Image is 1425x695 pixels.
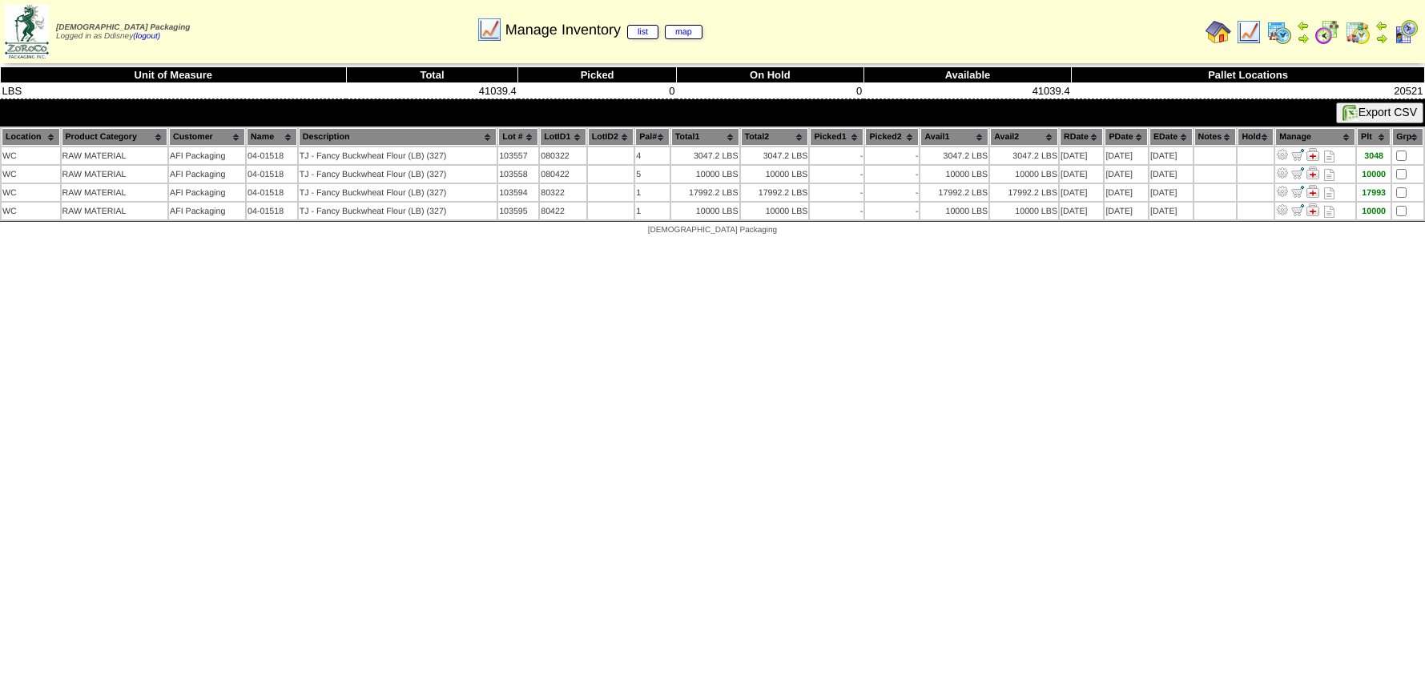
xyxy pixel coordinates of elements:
[1072,67,1425,83] th: Pallet Locations
[1358,188,1390,198] div: 17993
[1238,128,1274,146] th: Hold
[1324,187,1334,199] i: Note
[741,203,809,219] td: 10000 LBS
[920,203,988,219] td: 10000 LBS
[346,83,518,99] td: 41039.4
[1276,148,1289,161] img: Adjust
[169,203,245,219] td: AFI Packaging
[2,203,60,219] td: WC
[741,128,809,146] th: Total2
[1149,166,1193,183] td: [DATE]
[247,128,297,146] th: Name
[920,128,988,146] th: Avail1
[920,166,988,183] td: 10000 LBS
[518,83,677,99] td: 0
[1276,203,1289,216] img: Adjust
[299,128,497,146] th: Description
[498,128,538,146] th: Lot #
[1314,19,1340,45] img: calendarblend.gif
[1149,184,1193,201] td: [DATE]
[865,166,919,183] td: -
[1336,102,1423,123] button: Export CSV
[299,203,497,219] td: TJ - Fancy Buckwheat Flour (LB) (327)
[1105,203,1148,219] td: [DATE]
[1375,19,1388,32] img: arrowleft.gif
[863,67,1071,83] th: Available
[169,166,245,183] td: AFI Packaging
[1060,147,1103,164] td: [DATE]
[920,184,988,201] td: 17992.2 LBS
[299,147,497,164] td: TJ - Fancy Buckwheat Flour (LB) (327)
[1324,169,1334,181] i: Note
[865,147,919,164] td: -
[1236,19,1262,45] img: line_graph.gif
[1276,185,1289,198] img: Adjust
[920,147,988,164] td: 3047.2 LBS
[1306,148,1319,161] img: Manage Hold
[56,23,190,32] span: [DEMOGRAPHIC_DATA] Packaging
[810,203,863,219] td: -
[635,166,670,183] td: 5
[1297,19,1310,32] img: arrowleft.gif
[810,128,863,146] th: Picked1
[498,184,538,201] td: 103594
[671,166,739,183] td: 10000 LBS
[247,147,297,164] td: 04-01518
[247,203,297,219] td: 04-01518
[56,23,190,41] span: Logged in as Ddisney
[62,147,168,164] td: RAW MATERIAL
[477,17,502,42] img: line_graph.gif
[1060,203,1103,219] td: [DATE]
[505,22,702,38] span: Manage Inventory
[169,128,245,146] th: Customer
[671,203,739,219] td: 10000 LBS
[1105,184,1148,201] td: [DATE]
[635,203,670,219] td: 1
[62,166,168,183] td: RAW MATERIAL
[1358,170,1390,179] div: 10000
[990,184,1058,201] td: 17992.2 LBS
[865,128,919,146] th: Picked2
[627,25,658,39] a: list
[863,83,1071,99] td: 41039.4
[1149,128,1193,146] th: EDate
[1105,128,1148,146] th: PDate
[1291,148,1304,161] img: Move
[540,184,586,201] td: 80322
[62,184,168,201] td: RAW MATERIAL
[1105,147,1148,164] td: [DATE]
[1149,203,1193,219] td: [DATE]
[1060,184,1103,201] td: [DATE]
[62,128,168,146] th: Product Category
[169,184,245,201] td: AFI Packaging
[1306,167,1319,179] img: Manage Hold
[1,83,347,99] td: LBS
[1345,19,1371,45] img: calendarinout.gif
[1072,83,1425,99] td: 20521
[518,67,677,83] th: Picked
[1206,19,1231,45] img: home.gif
[635,184,670,201] td: 1
[540,147,586,164] td: 080322
[671,128,739,146] th: Total1
[169,147,245,164] td: AFI Packaging
[588,128,634,146] th: LotID2
[1276,167,1289,179] img: Adjust
[1357,128,1391,146] th: Plt
[1291,203,1304,216] img: Move
[1060,166,1103,183] td: [DATE]
[498,147,538,164] td: 103557
[346,67,518,83] th: Total
[1194,128,1237,146] th: Notes
[498,203,538,219] td: 103595
[1105,166,1148,183] td: [DATE]
[671,184,739,201] td: 17992.2 LBS
[676,83,863,99] td: 0
[741,147,809,164] td: 3047.2 LBS
[1,67,347,83] th: Unit of Measure
[1291,167,1304,179] img: Move
[741,166,809,183] td: 10000 LBS
[1392,128,1423,146] th: Grp
[1306,203,1319,216] img: Manage Hold
[1266,19,1292,45] img: calendarprod.gif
